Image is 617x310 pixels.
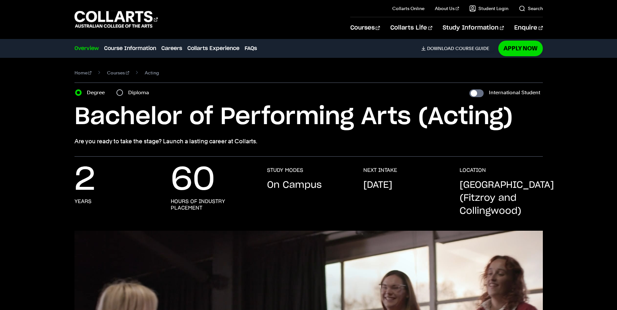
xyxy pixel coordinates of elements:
[145,68,159,77] span: Acting
[74,167,95,193] p: 2
[390,17,432,39] a: Collarts Life
[74,10,158,29] div: Go to homepage
[74,198,91,205] h3: years
[74,68,92,77] a: Home
[363,179,392,192] p: [DATE]
[74,137,543,146] p: Are you ready to take the stage? Launch a lasting career at Collarts.
[469,5,508,12] a: Student Login
[161,45,182,52] a: Careers
[350,17,380,39] a: Courses
[519,5,543,12] a: Search
[435,5,459,12] a: About Us
[104,45,156,52] a: Course Information
[363,167,397,174] h3: NEXT INTAKE
[128,88,153,97] label: Diploma
[107,68,129,77] a: Courses
[460,179,554,218] p: [GEOGRAPHIC_DATA] (Fitzroy and Collingwood)
[74,45,99,52] a: Overview
[392,5,424,12] a: Collarts Online
[514,17,543,39] a: Enquire
[187,45,239,52] a: Collarts Experience
[87,88,109,97] label: Degree
[171,198,254,211] h3: hours of industry placement
[460,167,486,174] h3: LOCATION
[74,102,543,132] h1: Bachelor of Performing Arts (Acting)
[171,167,215,193] p: 60
[245,45,257,52] a: FAQs
[489,88,540,97] label: International Student
[498,41,543,56] a: Apply Now
[427,45,454,51] span: Download
[443,17,504,39] a: Study Information
[267,179,322,192] p: On Campus
[267,167,303,174] h3: STUDY MODES
[421,45,494,51] a: DownloadCourse Guide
